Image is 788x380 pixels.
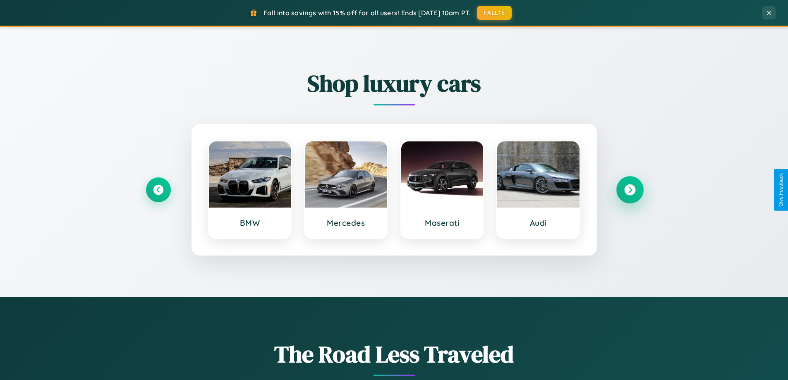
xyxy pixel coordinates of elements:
h3: Maserati [410,218,475,228]
div: Give Feedback [778,173,784,207]
h3: Audi [505,218,571,228]
h3: BMW [217,218,283,228]
h2: Shop luxury cars [146,67,642,99]
span: Fall into savings with 15% off for all users! Ends [DATE] 10am PT. [263,9,471,17]
button: FALL15 [477,6,512,20]
h3: Mercedes [313,218,379,228]
h1: The Road Less Traveled [146,338,642,370]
